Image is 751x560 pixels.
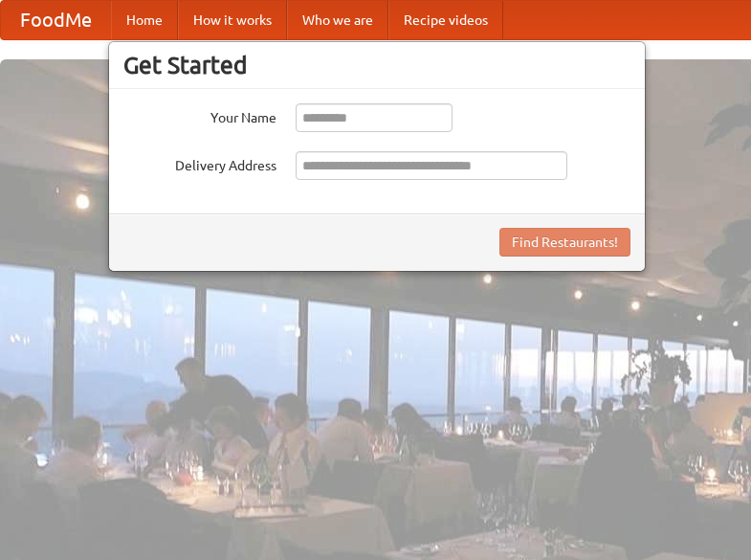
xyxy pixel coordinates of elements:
[499,228,630,257] button: Find Restaurants!
[287,1,388,39] a: Who we are
[178,1,287,39] a: How it works
[123,51,630,79] h3: Get Started
[123,103,276,127] label: Your Name
[123,151,276,175] label: Delivery Address
[388,1,503,39] a: Recipe videos
[111,1,178,39] a: Home
[1,1,111,39] a: FoodMe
